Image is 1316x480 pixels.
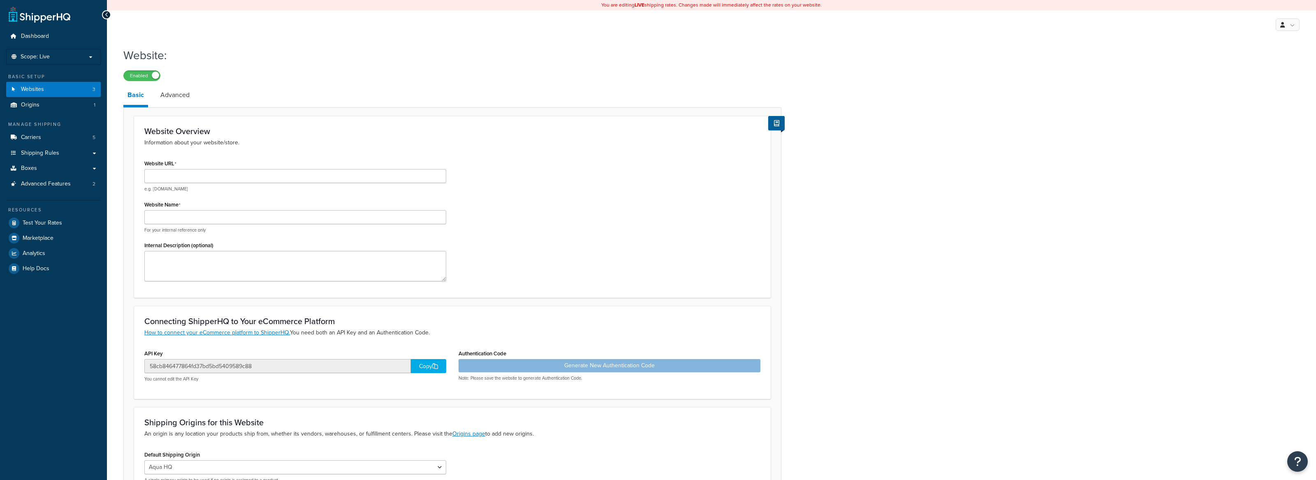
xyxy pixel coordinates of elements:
a: Test Your Rates [6,216,101,230]
span: Analytics [23,250,45,257]
a: Basic [123,85,148,107]
p: You need both an API Key and an Authentication Code. [144,328,760,337]
span: Help Docs [23,265,49,272]
span: Websites [21,86,44,93]
label: Enabled [124,71,160,81]
span: Boxes [21,165,37,172]
a: Analytics [6,246,101,261]
b: LIVE [635,1,644,9]
h3: Connecting ShipperHQ to Your eCommerce Platform [144,317,760,326]
a: Marketplace [6,231,101,246]
span: Shipping Rules [21,150,59,157]
div: Manage Shipping [6,121,101,128]
span: 5 [93,134,95,141]
a: Origins1 [6,97,101,113]
li: Carriers [6,130,101,145]
a: Dashboard [6,29,101,44]
span: Marketplace [23,235,53,242]
label: Internal Description (optional) [144,242,213,248]
p: Note: Please save the website to generate Authentication Code. [459,375,760,381]
h3: Shipping Origins for this Website [144,418,760,427]
label: API Key [144,350,163,357]
a: Help Docs [6,261,101,276]
a: Advanced Features2 [6,176,101,192]
span: Origins [21,102,39,109]
label: Default Shipping Origin [144,452,200,458]
label: Website URL [144,160,176,167]
span: Advanced Features [21,181,71,188]
span: Carriers [21,134,41,141]
p: e.g. [DOMAIN_NAME] [144,186,446,192]
a: Advanced [156,85,194,105]
h3: Website Overview [144,127,760,136]
label: Website Name [144,202,181,208]
span: Dashboard [21,33,49,40]
li: Websites [6,82,101,97]
label: Authentication Code [459,350,506,357]
p: Information about your website/store. [144,138,760,147]
button: Show Help Docs [768,116,785,130]
span: Scope: Live [21,53,50,60]
a: Carriers5 [6,130,101,145]
h1: Website: [123,47,771,63]
span: 2 [93,181,95,188]
a: How to connect your eCommerce platform to ShipperHQ. [144,328,290,337]
li: Advanced Features [6,176,101,192]
li: Origins [6,97,101,113]
a: Websites3 [6,82,101,97]
div: Basic Setup [6,73,101,80]
div: Copy [411,359,446,373]
a: Shipping Rules [6,146,101,161]
a: Boxes [6,161,101,176]
span: 3 [93,86,95,93]
span: Test Your Rates [23,220,62,227]
span: 1 [94,102,95,109]
p: For your internal reference only [144,227,446,233]
p: An origin is any location your products ship from, whether its vendors, warehouses, or fulfillmen... [144,429,760,438]
p: You cannot edit the API Key [144,376,446,382]
div: Resources [6,206,101,213]
button: Open Resource Center [1287,451,1308,472]
a: Origins page [452,429,485,438]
